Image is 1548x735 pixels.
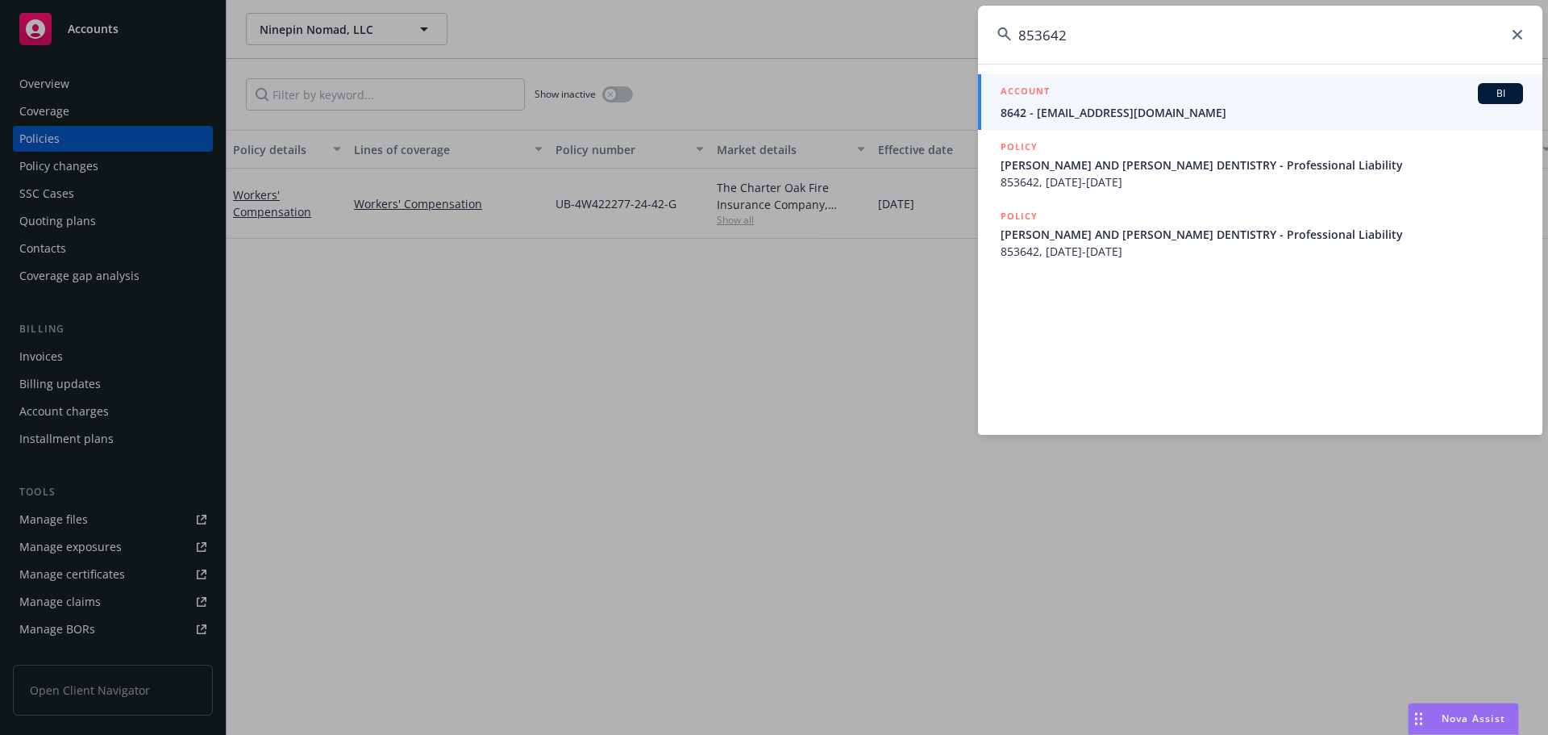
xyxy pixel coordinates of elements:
[978,74,1542,130] a: ACCOUNTBI8642 - [EMAIL_ADDRESS][DOMAIN_NAME]
[978,130,1542,199] a: POLICY[PERSON_NAME] AND [PERSON_NAME] DENTISTRY - Professional Liability853642, [DATE]-[DATE]
[1001,208,1038,224] h5: POLICY
[1001,104,1523,121] span: 8642 - [EMAIL_ADDRESS][DOMAIN_NAME]
[978,6,1542,64] input: Search...
[1001,157,1523,173] span: [PERSON_NAME] AND [PERSON_NAME] DENTISTRY - Professional Liability
[1001,139,1038,155] h5: POLICY
[1409,704,1429,734] div: Drag to move
[1001,226,1523,243] span: [PERSON_NAME] AND [PERSON_NAME] DENTISTRY - Professional Liability
[1001,173,1523,190] span: 853642, [DATE]-[DATE]
[978,199,1542,269] a: POLICY[PERSON_NAME] AND [PERSON_NAME] DENTISTRY - Professional Liability853642, [DATE]-[DATE]
[1442,712,1505,725] span: Nova Assist
[1001,83,1050,102] h5: ACCOUNT
[1484,86,1517,101] span: BI
[1001,243,1523,260] span: 853642, [DATE]-[DATE]
[1408,703,1519,735] button: Nova Assist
